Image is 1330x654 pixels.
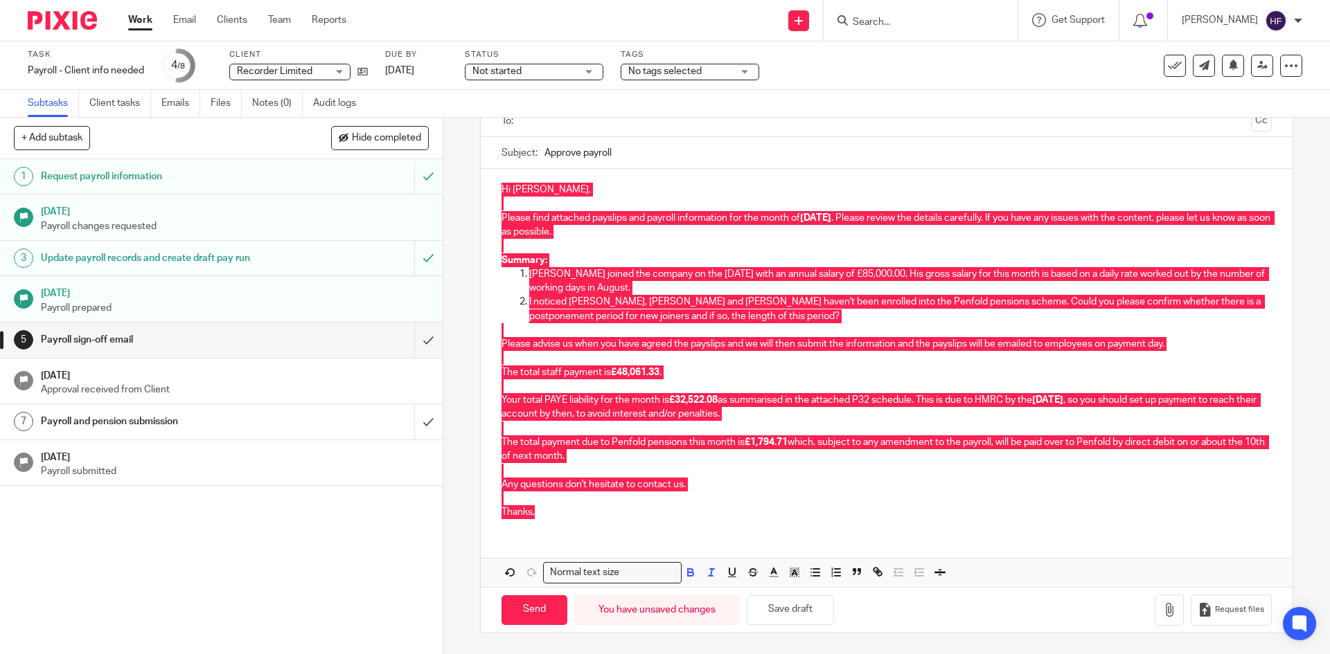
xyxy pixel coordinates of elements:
strong: Summary: [502,255,547,265]
a: Clients [217,13,247,27]
span: Request files [1215,604,1264,615]
div: 1 [14,167,33,186]
strong: [DATE] [1032,395,1063,405]
div: 7 [14,412,33,431]
span: Recorder Limited [237,66,312,76]
span: Get Support [1052,15,1105,25]
a: Emails [161,90,200,117]
p: Please advise us when you have agreed the payslips and we will then submit the information and th... [502,337,1271,463]
div: You have unsaved changes [574,595,740,625]
button: + Add subtask [14,126,90,149]
p: Payroll prepared [41,301,429,315]
h1: Payroll and pension submission [41,411,281,432]
p: Approval received from Client [41,383,429,397]
input: Search for option [623,565,673,580]
h1: Payroll sign-off email [41,329,281,350]
label: To: [502,114,517,128]
strong: [DATE] [800,213,831,223]
h1: Request payroll information [41,166,281,187]
div: Search for option [543,562,682,583]
a: Email [173,13,196,27]
span: Not started [472,66,522,76]
label: Due by [385,49,447,60]
label: Status [465,49,603,60]
strong: £32,522.08 [669,395,718,405]
a: Client tasks [89,90,151,117]
div: 4 [171,57,185,73]
p: Hi [PERSON_NAME], Please find attached payslips and payroll information for the month of . Please... [502,183,1271,239]
h1: [DATE] [41,365,429,383]
span: Normal text size [547,565,622,580]
label: Client [229,49,368,60]
img: svg%3E [1265,10,1287,32]
img: Pixie [28,11,97,30]
h1: [DATE] [41,201,429,219]
strong: £48,061.33 [611,367,659,377]
a: Work [128,13,152,27]
a: Team [268,13,291,27]
div: 5 [14,330,33,349]
input: Search [851,17,976,29]
h1: Update payroll records and create draft pay run [41,248,281,269]
button: Save draft [747,595,834,625]
label: Task [28,49,144,60]
p: [PERSON_NAME] [1182,13,1258,27]
p: Payroll changes requested [41,219,429,233]
p: [PERSON_NAME] joined the company on the [DATE] with an annual salary of £85,000.00. His gross sal... [529,267,1271,296]
span: No tags selected [628,66,702,76]
label: Subject: [502,146,538,160]
input: Send [502,595,567,625]
button: Cc [1251,111,1272,131]
span: Hide completed [352,133,421,144]
button: Request files [1191,594,1271,626]
a: Notes (0) [252,90,303,117]
a: Audit logs [313,90,366,117]
a: Reports [312,13,346,27]
button: Hide completed [331,126,429,149]
h1: [DATE] [41,447,429,464]
span: [DATE] [385,66,414,75]
p: Thanks, [502,491,1271,520]
small: /8 [177,62,185,70]
p: Any questions don't hesitate to contact us. [502,464,1271,492]
div: 3 [14,248,33,268]
label: Tags [621,49,759,60]
div: Payroll - Client info needed [28,64,144,78]
h1: [DATE] [41,283,429,300]
p: Payroll submitted [41,464,429,478]
strong: £1,794.71 [745,437,788,447]
a: Files [211,90,242,117]
a: Subtasks [28,90,79,117]
p: I noticed [PERSON_NAME], [PERSON_NAME] and [PERSON_NAME] haven't been enrolled into the Penfold p... [529,295,1271,323]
